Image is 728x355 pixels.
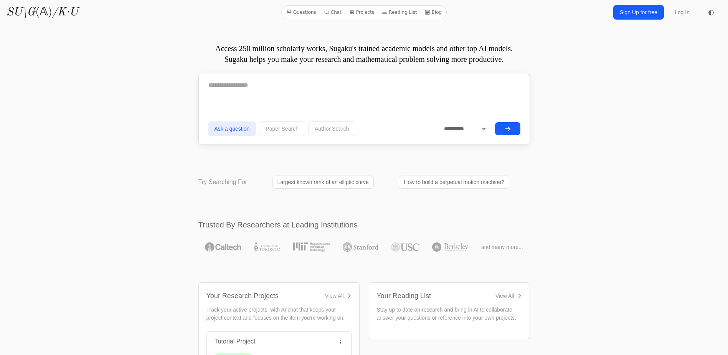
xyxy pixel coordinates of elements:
img: Stanford [343,242,378,252]
img: MIT [293,242,330,252]
img: USC [391,242,419,252]
i: SU\G [6,7,35,18]
div: Your Research Projects [206,290,279,301]
p: Access 250 million scholarly works, Sugaku's trained academic models and other top AI models. Sug... [198,43,530,65]
p: Stay up to date on research and bring in AI to collaborate, answer your questions or reference in... [377,306,522,322]
a: SU\G(𝔸)/K·U [6,5,78,19]
a: Tutorial Project [215,338,256,345]
img: University of Toronto [254,242,280,252]
button: Author Search [308,121,356,136]
a: How to build a perpetual motion machine? [399,176,509,189]
button: ◐ [703,5,719,20]
a: Projects [346,7,377,17]
h2: Trusted By Researchers at Leading Institutions [198,219,530,230]
a: Chat [321,7,345,17]
p: Track your active projects, with AI chat that keeps your project context and focuses on the item ... [206,306,352,322]
a: Blog [422,7,445,17]
a: View All [495,292,522,300]
a: Reading List [379,7,420,17]
a: Largest known rank of an elliptic curve [272,176,374,189]
div: View All [495,292,514,300]
a: View All [325,292,352,300]
span: ◐ [708,9,714,16]
a: Questions [283,7,319,17]
span: and many more... [481,243,523,251]
img: Caltech [205,242,241,252]
a: Log In [670,5,694,19]
button: Paper Search [259,121,305,136]
img: UC Berkeley [432,242,468,252]
div: View All [325,292,344,300]
a: Sign Up for free [613,5,664,20]
p: Try Searching For [198,177,247,187]
button: Ask a question [208,121,256,136]
i: /K·U [52,7,78,18]
div: Your Reading List [377,290,431,301]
